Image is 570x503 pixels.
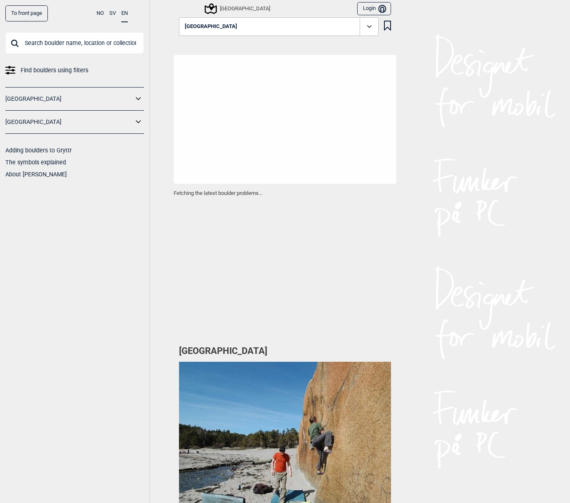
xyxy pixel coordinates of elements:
h1: [GEOGRAPHIC_DATA] [179,345,391,358]
a: Find boulders using filters [5,64,144,76]
button: Login [357,2,391,16]
a: [GEOGRAPHIC_DATA] [5,116,133,128]
a: The symbols explained [5,159,66,166]
a: To front page [5,5,48,21]
a: About [PERSON_NAME] [5,171,67,178]
button: NO [97,5,104,21]
input: Search boulder name, location or collection [5,32,144,54]
button: SV [109,5,116,21]
div: [GEOGRAPHIC_DATA] [206,4,270,14]
span: Find boulders using filters [21,64,88,76]
span: [GEOGRAPHIC_DATA] [185,24,237,30]
a: Adding boulders to Gryttr [5,147,72,154]
a: [GEOGRAPHIC_DATA] [5,93,133,105]
p: Fetching the latest boulder problems... [174,189,396,197]
button: EN [121,5,128,22]
button: [GEOGRAPHIC_DATA] [179,17,379,36]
